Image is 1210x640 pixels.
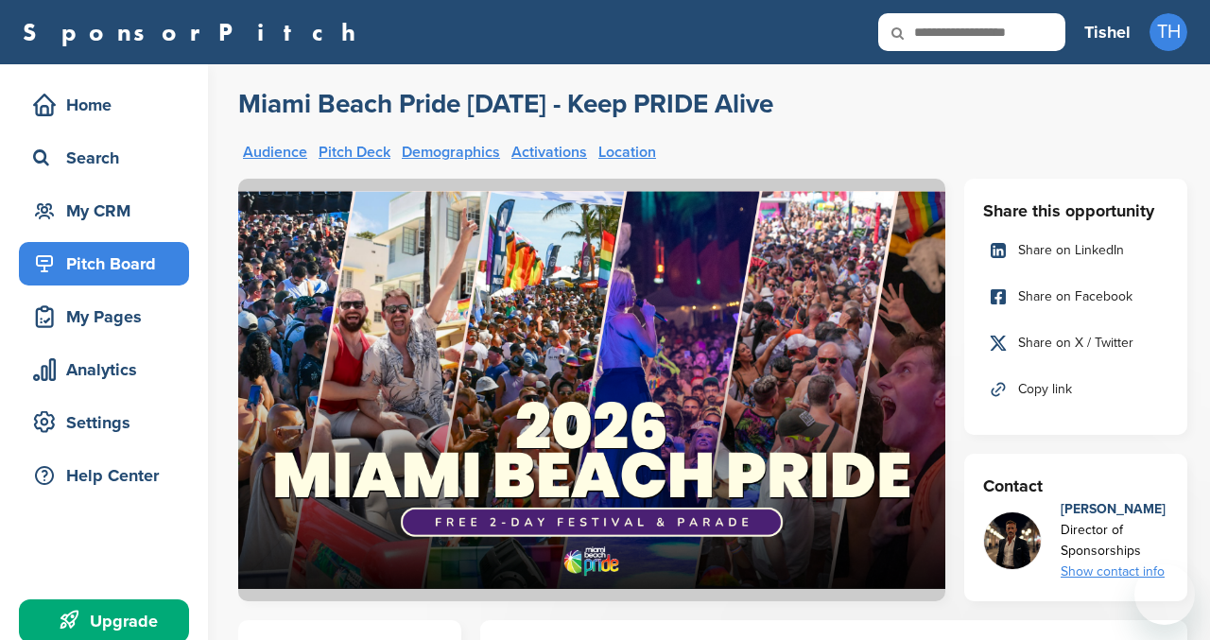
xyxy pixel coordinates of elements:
[19,401,189,444] a: Settings
[28,88,189,122] div: Home
[19,189,189,233] a: My CRM
[28,604,189,638] div: Upgrade
[1061,499,1168,520] div: [PERSON_NAME]
[1149,13,1187,51] span: TH
[19,348,189,391] a: Analytics
[28,406,189,440] div: Settings
[984,512,1041,569] img: 1738701959806
[983,231,1168,270] a: Share on LinkedIn
[983,198,1168,224] h3: Share this opportunity
[19,136,189,180] a: Search
[28,353,189,387] div: Analytics
[598,145,656,160] a: Location
[28,141,189,175] div: Search
[983,277,1168,317] a: Share on Facebook
[243,145,307,160] a: Audience
[238,179,945,601] img: Sponsorpitch &
[28,300,189,334] div: My Pages
[402,145,500,160] a: Demographics
[1061,562,1168,582] div: Show contact info
[19,242,189,285] a: Pitch Board
[983,370,1168,409] a: Copy link
[19,83,189,127] a: Home
[28,194,189,228] div: My CRM
[1018,379,1072,400] span: Copy link
[238,87,773,121] a: Miami Beach Pride [DATE] - Keep PRIDE Alive
[28,458,189,493] div: Help Center
[1061,520,1168,562] div: Director of Sponsorships
[319,145,390,160] a: Pitch Deck
[19,295,189,338] a: My Pages
[983,323,1168,363] a: Share on X / Twitter
[19,454,189,497] a: Help Center
[511,145,587,160] a: Activations
[23,20,368,44] a: SponsorPitch
[1134,564,1195,625] iframe: Button to launch messaging window
[983,473,1168,499] h3: Contact
[1018,333,1133,354] span: Share on X / Twitter
[1018,286,1132,307] span: Share on Facebook
[28,247,189,281] div: Pitch Board
[1018,240,1124,261] span: Share on LinkedIn
[1084,11,1131,53] a: Tishel
[1084,19,1131,45] h3: Tishel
